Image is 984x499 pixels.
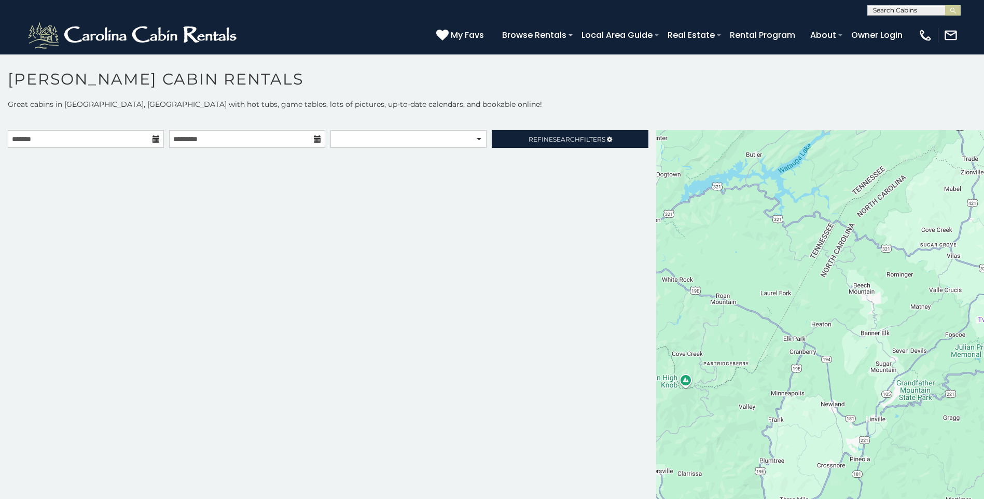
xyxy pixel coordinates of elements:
span: Refine Filters [529,135,605,143]
a: Rental Program [725,26,800,44]
a: Owner Login [846,26,908,44]
span: Search [553,135,580,143]
a: Local Area Guide [576,26,658,44]
a: My Favs [436,29,487,42]
span: My Favs [451,29,484,41]
a: Browse Rentals [497,26,572,44]
a: Real Estate [662,26,720,44]
img: White-1-2.png [26,20,241,51]
a: About [805,26,841,44]
img: phone-regular-white.png [918,28,933,43]
a: RefineSearchFilters [492,130,648,148]
img: mail-regular-white.png [944,28,958,43]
